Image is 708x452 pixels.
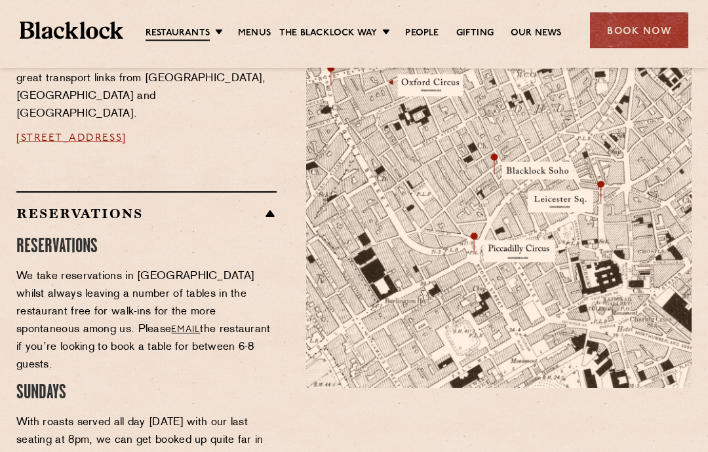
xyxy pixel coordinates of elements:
a: Gifting [456,27,494,40]
a: Menus [238,27,271,40]
h2: Reservations [16,206,277,222]
span: SUNDAYS [16,385,66,403]
a: Restaurants [146,27,210,41]
p: We take reservations in [GEOGRAPHIC_DATA] whilst always leaving a number of tables in the restaur... [16,269,277,375]
div: Book Now [590,12,688,48]
a: email [171,326,200,335]
a: [STREET_ADDRESS] [16,134,127,144]
a: The Blacklock Way [279,27,377,40]
a: People [405,27,439,40]
p: Located in the heart of [GEOGRAPHIC_DATA] near many [GEOGRAPHIC_DATA] theatres with great transpo... [16,35,277,124]
span: RESERVATIONS [16,238,98,257]
a: Our News [511,27,562,40]
img: BL_Textured_Logo-footer-cropped.svg [20,22,123,39]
